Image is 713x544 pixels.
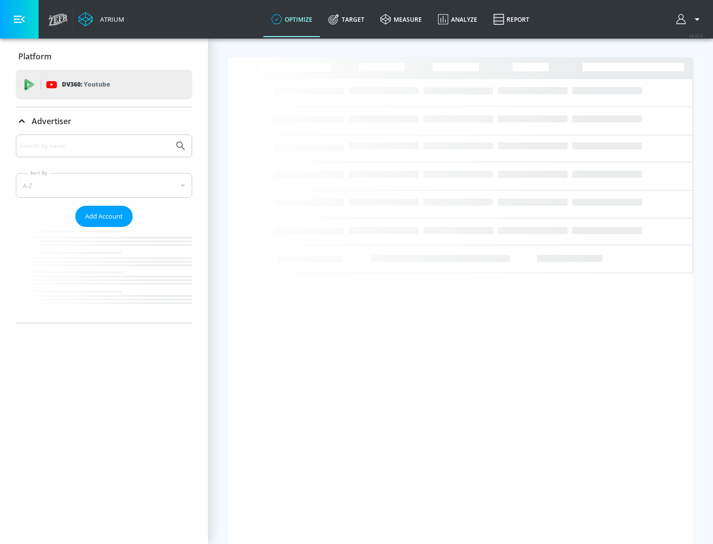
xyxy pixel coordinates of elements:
a: Target [320,1,372,37]
span: Add Account [85,211,123,222]
nav: list of Advertiser [16,227,192,323]
p: Platform [18,51,51,62]
span: v 4.32.0 [689,33,703,38]
button: Add Account [75,206,133,227]
div: Atrium [96,15,124,24]
div: Advertiser [16,135,192,323]
p: DV360: [62,79,110,90]
div: Platform [16,43,192,70]
a: measure [372,1,430,37]
a: optimize [263,1,320,37]
input: Search by name [20,139,170,152]
div: Advertiser [16,107,192,135]
label: Sort By [28,170,50,176]
div: A-Z [16,173,192,198]
a: Atrium [78,12,124,27]
p: Youtube [84,79,110,90]
p: Advertiser [32,116,71,127]
a: Report [485,1,537,37]
a: Analyze [430,1,485,37]
div: DV360: Youtube [16,70,192,99]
